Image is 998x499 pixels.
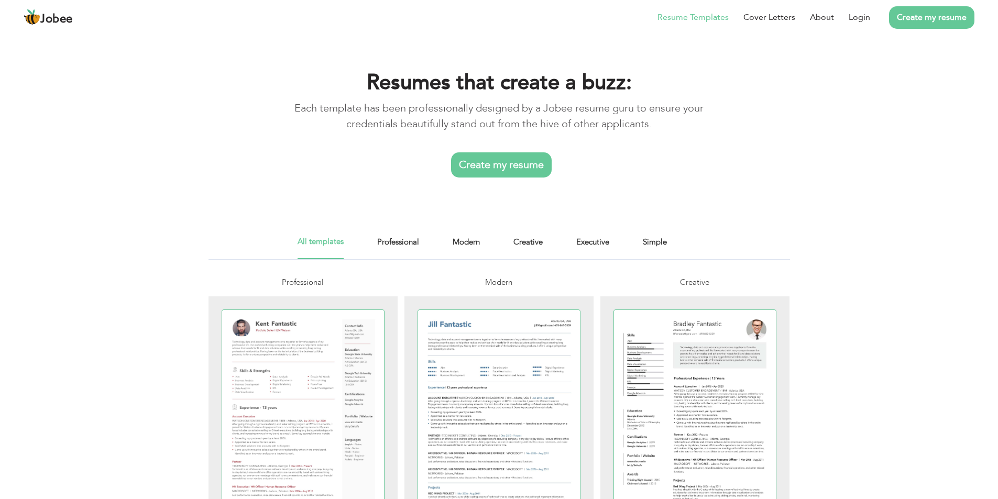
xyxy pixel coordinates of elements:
a: About [810,11,834,24]
a: Executive [576,236,609,259]
a: Simple [643,236,667,259]
a: Professional [377,236,419,259]
span: Professional [282,277,324,287]
img: jobee.io [24,9,40,26]
span: Jobee [40,14,73,25]
span: Modern [485,277,512,287]
a: Creative [513,236,543,259]
p: Each template has been professionally designed by a Jobee resume guru to ensure your credentials ... [275,101,723,132]
a: Login [849,11,870,24]
a: Jobee [24,9,73,26]
a: Create my resume [889,6,974,29]
a: Modern [453,236,480,259]
a: Cover Letters [743,11,795,24]
a: All templates [298,236,344,259]
a: Create my resume [451,152,552,178]
h1: Resumes that create a buzz: [275,69,723,96]
a: Resume Templates [657,11,729,24]
span: Creative [680,277,709,287]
